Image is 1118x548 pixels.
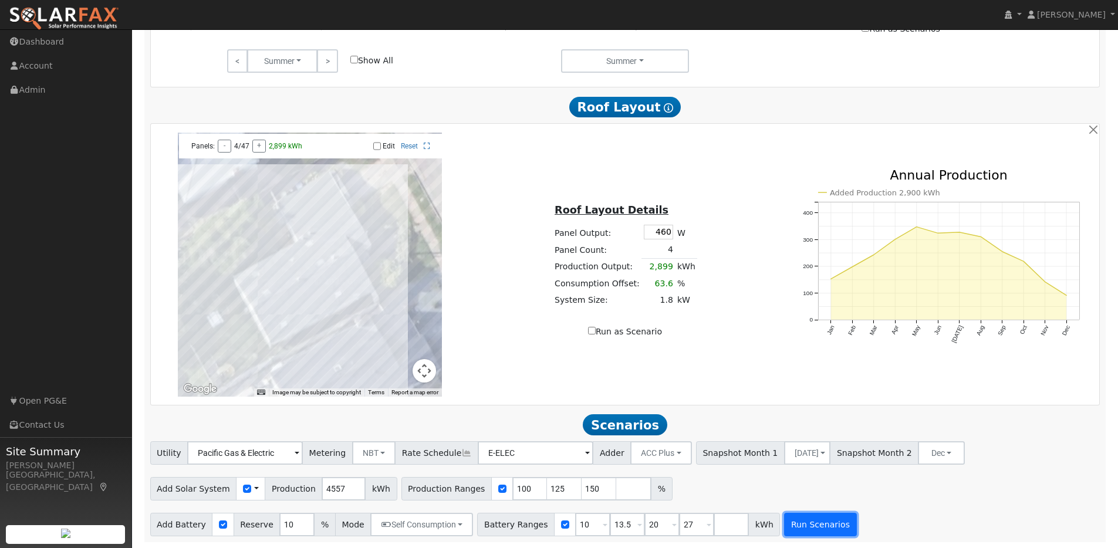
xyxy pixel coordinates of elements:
text: 200 [803,263,813,269]
span: % [651,477,672,500]
input: Select a Rate Schedule [478,441,593,465]
span: Production [265,477,322,500]
img: SolarFax [9,6,119,31]
circle: onclick="" [829,276,833,281]
button: - [218,140,231,153]
label: Show All [350,55,393,67]
span: Adder [593,441,631,465]
td: Panel Count: [553,242,642,259]
input: Select a Utility [187,441,303,465]
text: Jan [826,324,836,336]
a: < [227,49,248,73]
button: + [252,140,266,153]
td: kW [675,292,697,308]
a: Map [99,482,109,492]
input: Run as Scenario [588,327,596,334]
circle: onclick="" [850,265,854,269]
button: Dec [918,441,965,465]
span: Site Summary [6,444,126,459]
circle: onclick="" [957,230,962,235]
button: Summer [247,49,318,73]
span: Roof Layout [569,97,681,118]
button: Keyboard shortcuts [257,388,265,397]
span: Rate Schedule [395,441,478,465]
div: [PERSON_NAME] [6,459,126,472]
td: Panel Output: [553,223,642,242]
td: 63.6 [641,275,675,292]
a: Terms (opens in new tab) [368,389,384,395]
img: Google [181,381,219,397]
text: Added Production 2,900 kWh [830,188,940,197]
span: 2,899 kWh [269,142,302,150]
span: % [314,513,335,536]
span: Snapshot Month 1 [696,441,785,465]
td: % [675,275,697,292]
text: 100 [803,290,813,296]
label: Run as Scenario [588,326,662,338]
button: Map camera controls [413,359,436,383]
button: Run Scenarios [784,513,856,536]
text: Oct [1019,324,1029,335]
text: Annual Production [890,168,1007,182]
span: Metering [302,441,353,465]
text: Sep [997,324,1007,336]
span: [PERSON_NAME] [1037,10,1106,19]
circle: onclick="" [1064,293,1069,297]
td: Production Output: [553,258,642,275]
input: Show All [350,56,358,63]
button: [DATE] [784,441,831,465]
circle: onclick="" [1043,279,1048,284]
span: 4/47 [234,142,249,150]
circle: onclick="" [978,234,983,239]
td: kWh [675,258,697,275]
span: Snapshot Month 2 [830,441,918,465]
button: Self Consumption [370,513,473,536]
a: > [317,49,337,73]
text: 0 [809,316,813,323]
span: Panels: [191,142,215,150]
a: Reset [401,142,418,150]
text: Jun [933,324,943,336]
td: Consumption Offset: [553,275,642,292]
circle: onclick="" [1000,249,1005,254]
span: Add Battery [150,513,213,536]
text: Apr [890,324,900,335]
i: Show Help [664,103,673,113]
text: 300 [803,236,813,242]
text: Mar [868,324,879,336]
label: Edit [383,142,395,150]
text: May [911,324,921,337]
span: Add Solar System [150,477,237,500]
u: Roof Layout Details [555,204,668,216]
td: 2,899 [641,258,675,275]
td: System Size: [553,292,642,308]
circle: onclick="" [1021,259,1026,263]
td: 1.8 [641,292,675,308]
button: ACC Plus [630,441,692,465]
a: Report a map error [391,389,438,395]
span: Mode [335,513,371,536]
a: Open this area in Google Maps (opens a new window) [181,381,219,397]
span: Battery Ranges [477,513,555,536]
td: 4 [641,242,675,259]
circle: onclick="" [914,224,919,229]
a: Full Screen [424,142,430,150]
span: Scenarios [583,414,667,435]
text: 400 [803,209,813,216]
text: Nov [1039,324,1049,337]
circle: onclick="" [872,252,876,257]
text: [DATE] [951,324,964,343]
span: Reserve [234,513,281,536]
circle: onclick="" [893,237,897,242]
span: Image may be subject to copyright [272,389,361,395]
circle: onclick="" [935,231,940,235]
span: kWh [365,477,397,500]
div: [GEOGRAPHIC_DATA], [GEOGRAPHIC_DATA] [6,469,126,493]
button: Summer [561,49,690,73]
text: Dec [1061,324,1071,337]
button: NBT [352,441,396,465]
td: W [675,223,697,242]
text: Feb [847,324,857,336]
text: Aug [975,324,985,337]
span: Utility [150,441,188,465]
